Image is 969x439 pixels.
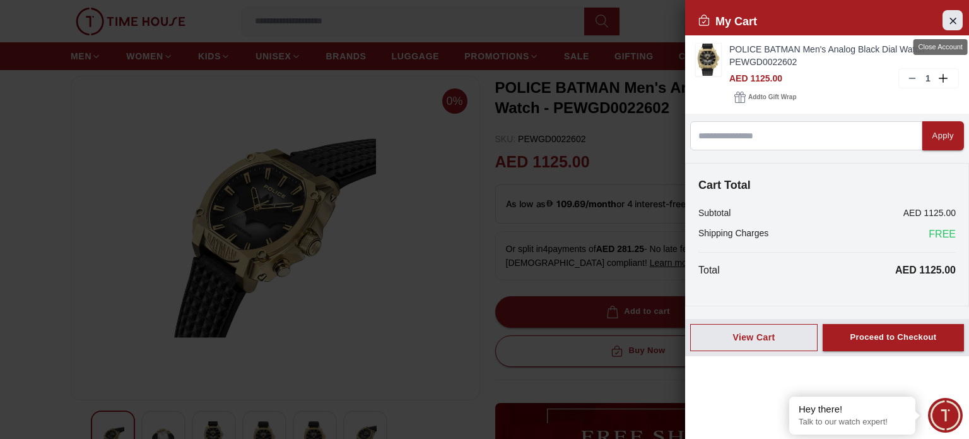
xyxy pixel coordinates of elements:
[799,403,906,416] div: Hey there!
[729,88,801,106] button: Addto Gift Wrap
[698,227,768,242] p: Shipping Charges
[729,73,782,83] span: AED 1125.00
[823,324,964,351] button: Proceed to Checkout
[922,121,964,150] button: Apply
[913,39,968,55] div: Close Account
[923,72,933,85] p: 1
[696,44,721,76] img: ...
[929,227,956,242] span: FREE
[943,10,963,30] button: Close Account
[748,91,796,104] span: Add to Gift Wrap
[895,263,956,278] p: AED 1125.00
[698,207,731,219] p: Subtotal
[850,330,936,345] div: Proceed to Checkout
[698,13,757,30] h2: My Cart
[729,43,959,68] a: POLICE BATMAN Men's Analog Black Dial Watch - PEWGD0022602
[932,129,954,143] div: Apply
[799,417,906,428] p: Talk to our watch expert!
[701,331,807,344] div: View Cart
[690,324,818,351] button: View Cart
[698,176,956,194] h4: Cart Total
[928,398,963,433] div: Chat Widget
[698,263,720,278] p: Total
[903,207,956,219] p: AED 1125.00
